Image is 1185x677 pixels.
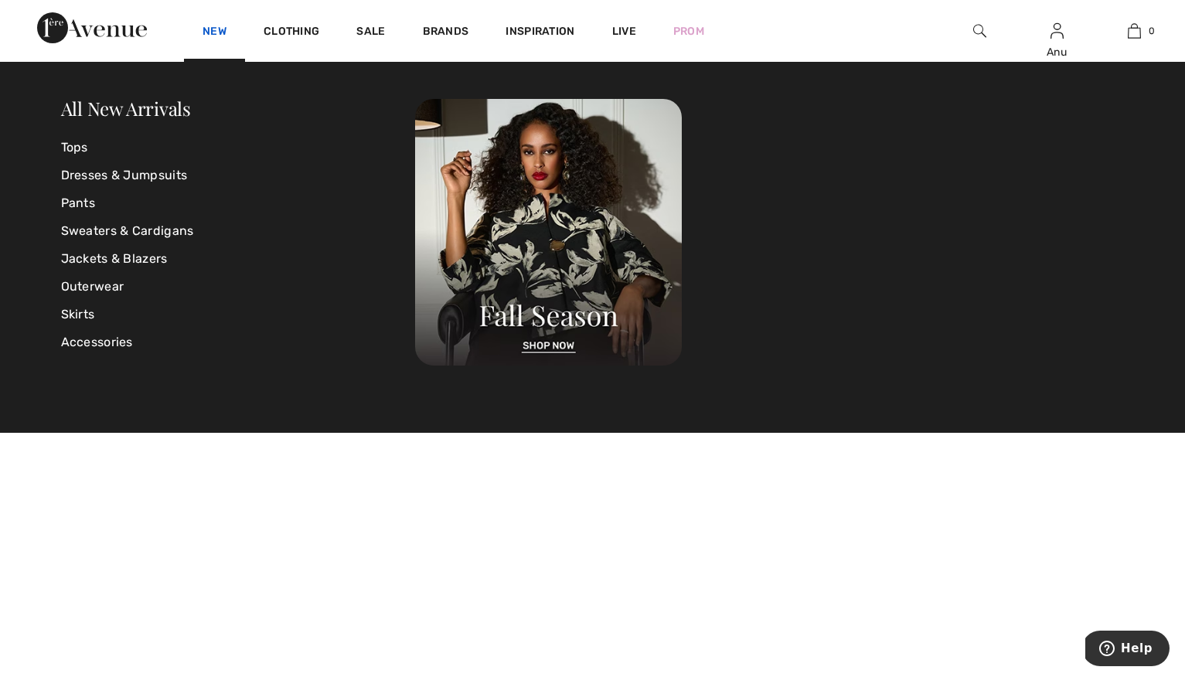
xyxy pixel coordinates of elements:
[264,25,319,41] a: Clothing
[61,273,416,301] a: Outerwear
[1149,24,1155,38] span: 0
[1085,631,1170,669] iframe: Opens a widget where you can find more information
[973,22,986,40] img: search the website
[1019,44,1095,60] div: Anu
[415,99,682,366] img: 250825120107_a8d8ca038cac6.jpg
[423,25,469,41] a: Brands
[61,96,191,121] a: All New Arrivals
[61,328,416,356] a: Accessories
[506,25,574,41] span: Inspiration
[356,25,385,41] a: Sale
[203,25,226,41] a: New
[61,162,416,189] a: Dresses & Jumpsuits
[673,23,704,39] a: Prom
[61,134,416,162] a: Tops
[61,189,416,217] a: Pants
[37,12,147,43] img: 1ère Avenue
[1128,22,1141,40] img: My Bag
[1050,23,1064,38] a: Sign In
[61,217,416,245] a: Sweaters & Cardigans
[1050,22,1064,40] img: My Info
[61,245,416,273] a: Jackets & Blazers
[1096,22,1172,40] a: 0
[612,23,636,39] a: Live
[61,301,416,328] a: Skirts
